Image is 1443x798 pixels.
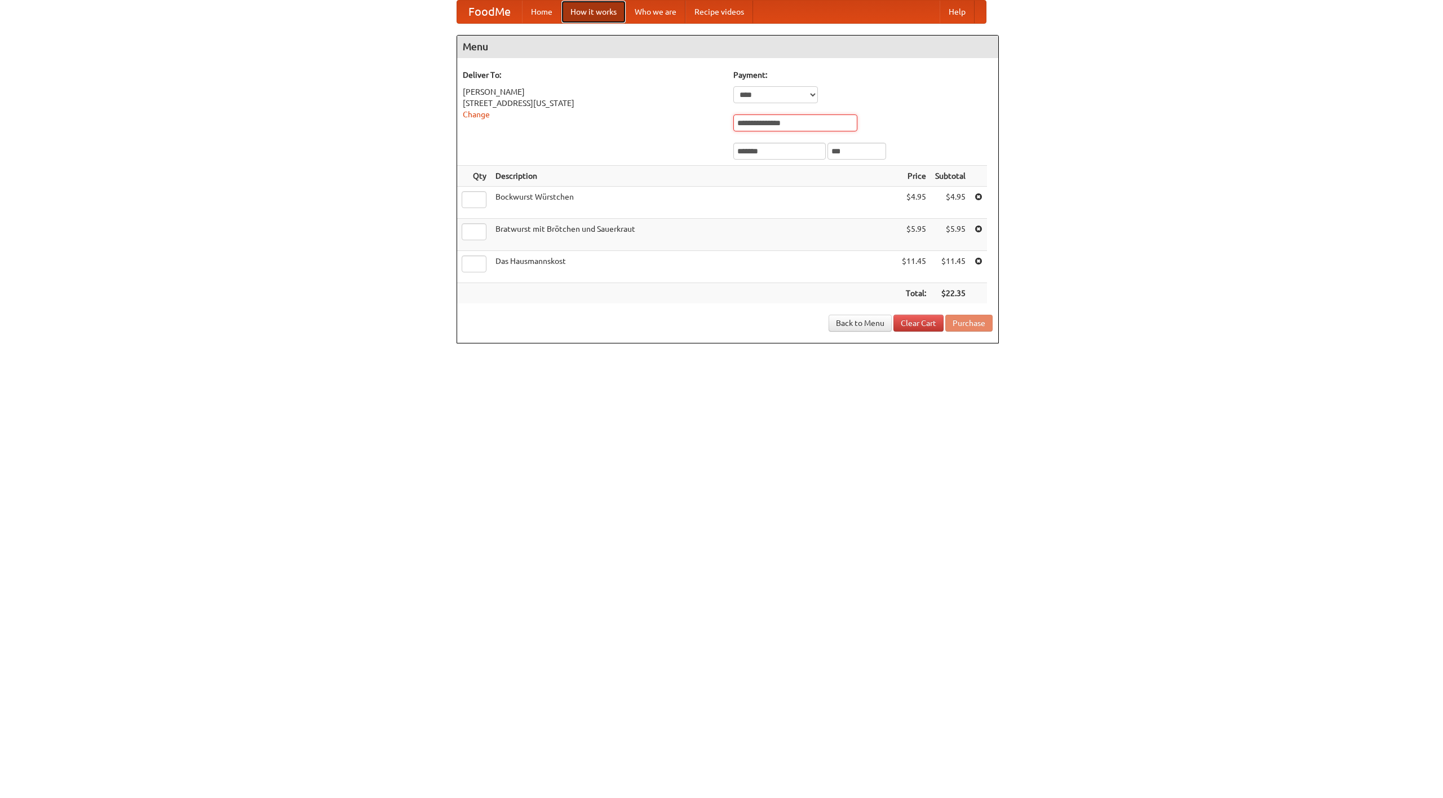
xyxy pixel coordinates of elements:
[897,166,931,187] th: Price
[463,69,722,81] h5: Deliver To:
[463,86,722,98] div: [PERSON_NAME]
[945,315,993,332] button: Purchase
[897,283,931,304] th: Total:
[931,187,970,219] td: $4.95
[491,251,897,283] td: Das Hausmannskost
[457,36,998,58] h4: Menu
[491,219,897,251] td: Bratwurst mit Brötchen und Sauerkraut
[561,1,626,23] a: How it works
[940,1,975,23] a: Help
[491,187,897,219] td: Bockwurst Würstchen
[897,219,931,251] td: $5.95
[457,1,522,23] a: FoodMe
[457,166,491,187] th: Qty
[897,251,931,283] td: $11.45
[931,251,970,283] td: $11.45
[829,315,892,332] a: Back to Menu
[463,98,722,109] div: [STREET_ADDRESS][US_STATE]
[491,166,897,187] th: Description
[931,219,970,251] td: $5.95
[626,1,685,23] a: Who we are
[685,1,753,23] a: Recipe videos
[733,69,993,81] h5: Payment:
[522,1,561,23] a: Home
[463,110,490,119] a: Change
[931,283,970,304] th: $22.35
[893,315,944,332] a: Clear Cart
[931,166,970,187] th: Subtotal
[897,187,931,219] td: $4.95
